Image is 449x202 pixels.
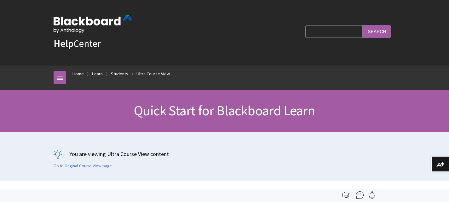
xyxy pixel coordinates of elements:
[72,70,84,78] a: Home
[111,70,128,78] a: Students
[134,102,315,119] span: Quick Start for Blackboard Learn
[54,150,395,158] p: You are viewing Ultra Course View content
[368,191,376,199] img: Follow this page
[54,15,132,33] img: Blackboard by Anthology
[343,191,350,199] img: Print
[136,70,170,78] a: Ultra Course View
[54,163,113,169] a: Go to Original Course View page.
[356,191,364,199] img: More help
[54,37,101,50] a: HelpCenter
[92,70,103,78] a: Learn
[54,37,73,50] strong: Help
[363,25,391,38] input: Search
